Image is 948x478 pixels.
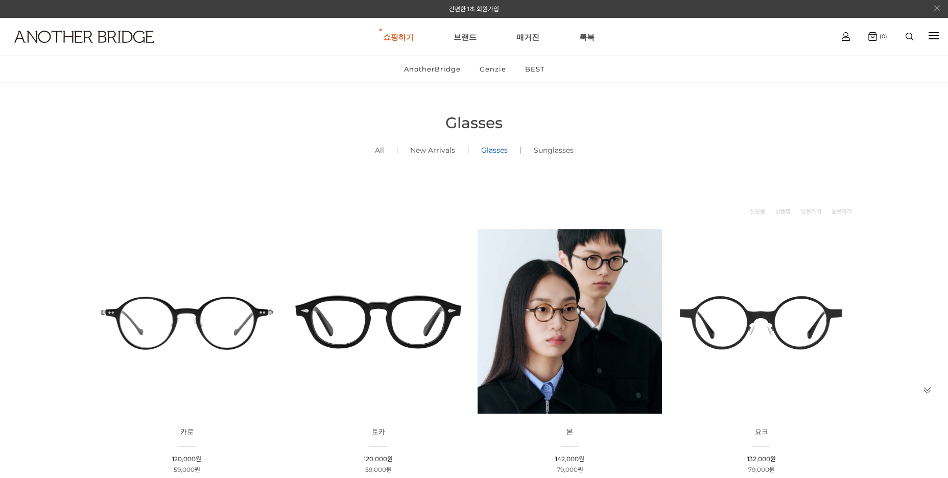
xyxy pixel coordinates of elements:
span: 요크 [755,427,768,437]
span: Glasses [445,113,503,132]
a: 룩북 [579,18,595,55]
a: 신상품 [750,206,765,217]
span: 79,000원 [557,466,583,473]
a: Glasses [468,133,520,168]
img: 토카 아세테이트 뿔테 안경 이미지 [286,229,470,414]
img: cart [868,32,877,41]
span: (0) [877,33,887,40]
a: logo [5,31,147,68]
img: logo [14,31,154,43]
a: 높은가격 [832,206,852,217]
span: 120,000원 [364,455,393,463]
img: 본 - 동그란 렌즈로 돋보이는 아세테이트 안경 이미지 [478,229,662,414]
img: cart [842,32,850,41]
a: 요크 [755,428,768,436]
a: 상품명 [775,206,791,217]
img: 카로 - 감각적인 디자인의 패션 아이템 이미지 [94,229,279,414]
a: Sunglasses [521,133,586,168]
a: 쇼핑하기 [383,18,414,55]
span: 59,000원 [365,466,392,473]
a: New Arrivals [397,133,468,168]
span: 79,000원 [748,466,775,473]
a: 낮은가격 [801,206,821,217]
a: AnotherBridge [395,56,469,82]
a: 토카 [372,428,385,436]
span: 120,000원 [172,455,201,463]
a: All [362,133,397,168]
span: 토카 [372,427,385,437]
a: (0) [868,32,887,41]
a: 브랜드 [454,18,477,55]
a: BEST [516,56,553,82]
a: 간편한 1초 회원가입 [449,5,499,13]
a: 매거진 [516,18,539,55]
span: 142,000원 [555,455,584,463]
a: 카로 [180,428,194,436]
a: 본 [566,428,573,436]
span: 132,000원 [747,455,776,463]
img: 요크 글라스 - 트렌디한 디자인의 유니크한 안경 이미지 [669,229,854,414]
span: 본 [566,427,573,437]
a: Genzie [471,56,515,82]
span: 59,000원 [174,466,200,473]
span: 카로 [180,427,194,437]
img: search [906,33,913,40]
